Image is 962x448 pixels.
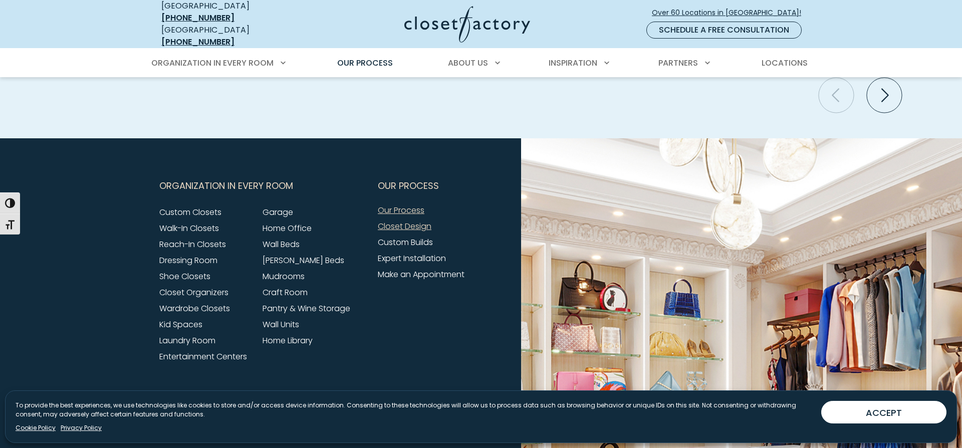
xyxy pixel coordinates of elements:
[159,319,202,330] a: Kid Spaces
[61,423,102,432] a: Privacy Policy
[821,401,946,423] button: ACCEPT
[815,74,858,117] button: Previous slide
[159,303,230,314] a: Wardrobe Closets
[263,319,299,330] a: Wall Units
[378,220,431,232] a: Closet Design
[378,269,464,280] a: Make an Appointment
[263,303,350,314] a: Pantry & Wine Storage
[16,401,813,419] p: To provide the best experiences, we use technologies like cookies to store and/or access device i...
[159,271,210,282] a: Shoe Closets
[378,204,424,216] a: Our Process
[404,6,530,43] img: Closet Factory Logo
[151,57,274,69] span: Organization in Every Room
[378,173,475,198] button: Footer Subnav Button - Our Process
[652,8,809,18] span: Over 60 Locations in [GEOGRAPHIC_DATA]!
[263,287,308,298] a: Craft Room
[263,335,313,346] a: Home Library
[159,287,228,298] a: Closet Organizers
[863,74,906,117] button: Next slide
[16,423,56,432] a: Cookie Policy
[378,237,433,248] a: Custom Builds
[337,57,393,69] span: Our Process
[263,271,305,282] a: Mudrooms
[549,57,597,69] span: Inspiration
[378,383,421,408] span: Partners
[161,24,307,48] div: [GEOGRAPHIC_DATA]
[378,173,439,198] span: Our Process
[144,49,818,77] nav: Primary Menu
[269,383,366,408] button: Footer Subnav Button - About Us
[159,206,221,218] a: Custom Closets
[159,383,257,408] button: Footer Subnav Button - Inspiration
[159,173,293,198] span: Organization in Every Room
[159,173,366,198] button: Footer Subnav Button - Organization in Every Room
[378,383,475,408] button: Footer Subnav Button - Partners
[159,335,215,346] a: Laundry Room
[159,351,247,362] a: Entertainment Centers
[448,57,488,69] span: About Us
[263,255,344,266] a: [PERSON_NAME] Beds
[159,239,226,250] a: Reach-In Closets
[161,12,234,24] a: [PHONE_NUMBER]
[263,239,300,250] a: Wall Beds
[263,206,293,218] a: Garage
[269,383,313,408] span: About Us
[161,36,234,48] a: [PHONE_NUMBER]
[762,57,808,69] span: Locations
[159,255,217,266] a: Dressing Room
[263,222,312,234] a: Home Office
[658,57,698,69] span: Partners
[646,22,802,39] a: Schedule a Free Consultation
[378,253,446,264] a: Expert Installation
[159,383,212,408] span: Inspiration
[159,222,219,234] a: Walk-In Closets
[651,4,810,22] a: Over 60 Locations in [GEOGRAPHIC_DATA]!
